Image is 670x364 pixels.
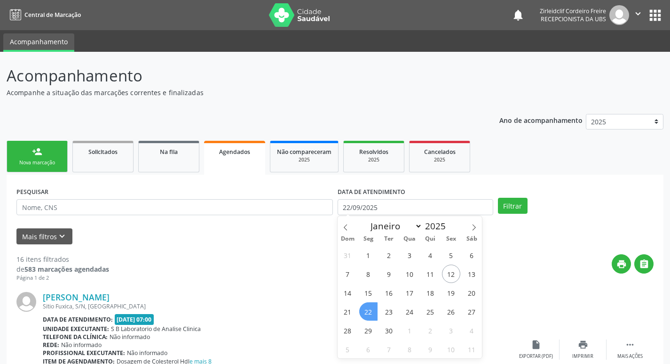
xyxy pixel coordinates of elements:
div: 2025 [277,156,331,163]
a: Central de Marcação [7,7,81,23]
span: Recepcionista da UBS [541,15,606,23]
a: [PERSON_NAME] [43,292,110,302]
div: Nova marcação [14,159,61,166]
span: Não informado [110,333,150,341]
i:  [639,259,649,269]
span: Outubro 3, 2025 [442,321,460,340]
span: Setembro 26, 2025 [442,302,460,321]
span: Setembro 28, 2025 [339,321,357,340]
span: Na fila [160,148,178,156]
i: insert_drive_file [531,340,541,350]
button:  [629,5,647,25]
span: Cancelados [424,148,456,156]
div: person_add [32,146,42,157]
img: img [16,292,36,312]
a: Acompanhamento [3,33,74,52]
div: Imprimir [572,353,593,360]
span: Dom [338,236,358,242]
span: Ter [378,236,399,242]
input: Year [422,220,453,232]
i:  [625,340,635,350]
span: Outubro 7, 2025 [380,340,398,358]
div: Página 1 de 2 [16,274,109,282]
i: keyboard_arrow_down [57,231,67,242]
b: Unidade executante: [43,325,109,333]
span: Setembro 15, 2025 [359,283,378,302]
div: 2025 [416,156,463,163]
span: Qua [399,236,420,242]
span: Sáb [461,236,482,242]
span: Setembro 14, 2025 [339,283,357,302]
span: [DATE] 07:00 [115,314,154,325]
p: Acompanhe a situação das marcações correntes e finalizadas [7,88,466,97]
span: Setembro 17, 2025 [401,283,419,302]
span: Agendados [219,148,250,156]
span: Setembro 1, 2025 [359,246,378,264]
button: apps [647,7,663,24]
div: Zirleidclif Cordeiro Freire [540,7,606,15]
input: Selecione um intervalo [338,199,493,215]
span: Setembro 9, 2025 [380,265,398,283]
button:  [634,254,654,274]
button: Filtrar [498,198,528,214]
label: DATA DE ATENDIMENTO [338,185,405,199]
button: print [612,254,631,274]
span: Central de Marcação [24,11,81,19]
span: Setembro 16, 2025 [380,283,398,302]
div: Sitio Fuxica, S/N, [GEOGRAPHIC_DATA] [43,302,512,310]
input: Nome, CNS [16,199,333,215]
span: Outubro 4, 2025 [463,321,481,340]
div: 16 itens filtrados [16,254,109,264]
span: Outubro 6, 2025 [359,340,378,358]
span: Agosto 31, 2025 [339,246,357,264]
span: Sex [441,236,461,242]
span: Setembro 23, 2025 [380,302,398,321]
i: print [578,340,588,350]
span: Setembro 13, 2025 [463,265,481,283]
span: Setembro 5, 2025 [442,246,460,264]
div: Mais ações [617,353,643,360]
span: Setembro 4, 2025 [421,246,440,264]
div: 2025 [350,156,397,163]
img: img [609,5,629,25]
span: Setembro 3, 2025 [401,246,419,264]
span: S B Laboratorio de Analise Clinica [111,325,201,333]
button: notifications [512,8,525,22]
span: Setembro 25, 2025 [421,302,440,321]
span: Setembro 2, 2025 [380,246,398,264]
div: Exportar (PDF) [519,353,553,360]
span: Não informado [61,341,102,349]
label: PESQUISAR [16,185,48,199]
p: Acompanhamento [7,64,466,88]
span: Resolvidos [359,148,388,156]
b: Data de atendimento: [43,315,113,324]
span: Setembro 29, 2025 [359,321,378,340]
span: Setembro 19, 2025 [442,283,460,302]
span: Setembro 12, 2025 [442,265,460,283]
span: Solicitados [88,148,118,156]
span: Setembro 18, 2025 [421,283,440,302]
span: Setembro 7, 2025 [339,265,357,283]
select: Month [366,219,423,233]
span: Setembro 20, 2025 [463,283,481,302]
span: Outubro 8, 2025 [401,340,419,358]
span: Setembro 10, 2025 [401,265,419,283]
span: Setembro 22, 2025 [359,302,378,321]
span: Não compareceram [277,148,331,156]
span: Setembro 6, 2025 [463,246,481,264]
span: Outubro 10, 2025 [442,340,460,358]
span: Qui [420,236,441,242]
span: Seg [358,236,378,242]
span: Não informado [127,349,167,357]
i:  [633,8,643,19]
span: Setembro 27, 2025 [463,302,481,321]
b: Telefone da clínica: [43,333,108,341]
strong: 583 marcações agendadas [24,265,109,274]
span: Outubro 2, 2025 [421,321,440,340]
div: de [16,264,109,274]
span: Setembro 8, 2025 [359,265,378,283]
span: Setembro 24, 2025 [401,302,419,321]
span: Setembro 21, 2025 [339,302,357,321]
span: Setembro 30, 2025 [380,321,398,340]
b: Rede: [43,341,59,349]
